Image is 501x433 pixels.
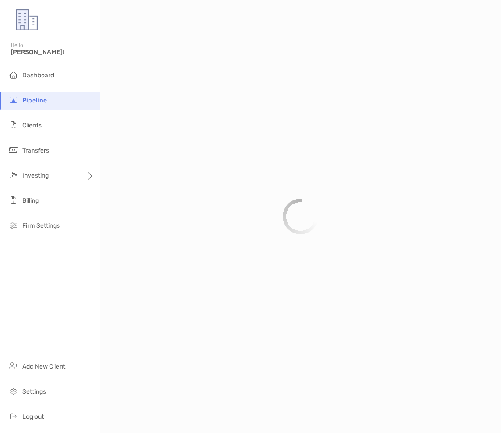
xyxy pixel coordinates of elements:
span: Investing [22,172,49,179]
span: Pipeline [22,97,47,104]
span: [PERSON_NAME]! [11,48,94,56]
img: dashboard icon [8,69,19,80]
img: settings icon [8,386,19,396]
span: Billing [22,197,39,204]
span: Settings [22,388,46,395]
span: Clients [22,122,42,129]
img: pipeline icon [8,94,19,105]
span: Log out [22,413,44,420]
img: clients icon [8,119,19,130]
span: Add New Client [22,363,65,370]
img: billing icon [8,195,19,205]
img: Zoe Logo [11,4,43,36]
img: firm-settings icon [8,220,19,230]
img: investing icon [8,170,19,180]
span: Firm Settings [22,222,60,229]
span: Transfers [22,147,49,154]
img: logout icon [8,411,19,421]
img: add_new_client icon [8,361,19,371]
img: transfers icon [8,144,19,155]
span: Dashboard [22,72,54,79]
